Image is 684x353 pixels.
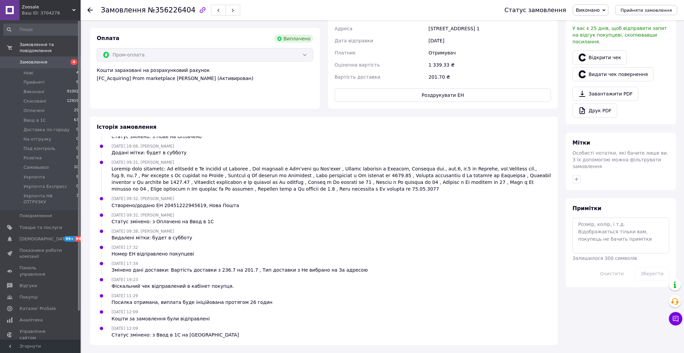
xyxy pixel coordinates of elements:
[148,6,196,14] span: №356226404
[427,23,552,35] div: [STREET_ADDRESS] 1
[427,35,552,47] div: [DATE]
[335,62,380,68] span: Оціночна вартість
[76,127,79,133] span: 0
[335,88,551,102] button: Роздрукувати ЕН
[22,4,72,10] span: Zoosale
[615,5,677,15] button: Прийняти замовлення
[67,89,79,95] span: 91002
[427,71,552,83] div: 201.70 ₴
[19,283,37,289] span: Відгуки
[97,67,313,82] div: Кошти зараховані на розрахунковий рахунок
[112,149,186,156] div: Додані мітки: будет в субботу
[112,229,174,234] span: [DATE] 09:38, [PERSON_NAME]
[19,59,47,65] span: Замовлення
[112,326,138,331] span: [DATE] 12:09
[76,70,79,76] span: 4
[87,7,93,13] div: Повернутися назад
[74,108,79,114] span: 29
[572,87,638,101] a: Завантажити PDF
[24,108,45,114] span: Оплачені
[64,236,75,242] span: 99+
[76,79,79,85] span: 6
[19,306,56,312] span: Каталог ProSale
[76,136,79,142] span: 0
[621,8,672,13] span: Прийняти замовлення
[76,184,79,190] span: 0
[112,261,138,266] span: [DATE] 17:34
[19,213,52,219] span: Повідомлення
[572,150,668,169] span: Особисті нотатки, які бачите лише ви. З їх допомогою можна фільтрувати замовлення
[19,236,69,242] span: [DEMOGRAPHIC_DATA]
[335,26,352,31] span: Адреса
[19,247,62,260] span: Показники роботи компанії
[24,117,46,123] span: Ввод в 1С
[24,70,33,76] span: Нові
[572,50,627,65] a: Відкрити чек
[97,124,157,130] span: Історія замовлення
[112,331,239,338] div: Статус змінено: з Ввод в 1С на [GEOGRAPHIC_DATA]
[24,98,46,104] span: Скасовані
[112,133,202,140] div: Статус змінено: з Нове на Оплачено
[101,6,146,14] span: Замовлення
[572,205,601,211] span: Примітки
[24,193,76,205] span: Укрпочта НА ОТГРУЗКУ
[572,26,667,44] span: У вас є 25 днів, щоб відправити запит на відгук покупцеві, скопіювавши посилання.
[112,202,239,209] div: Створено/додано ЕН 20451222945619, Нова Пошта
[22,10,81,16] div: Ваш ID: 3704278
[427,47,552,59] div: Отримувач
[24,136,51,142] span: На отгрузку
[112,213,174,218] span: [DATE] 09:32, [PERSON_NAME]
[335,38,373,43] span: Дата відправки
[112,165,551,192] div: Loremip dolo sitametc: Ad elitsedd e Te incidid ut Laboree , Dol magnaali e Adm'veni qu Nos'exer ...
[112,267,368,273] div: Змінено дані доставки: Вартість доставки з 236.7 на 201.7 , Тип доставки з Не вибрано на За адресою
[112,315,210,322] div: Кошти за замовлення були відправлені
[24,89,44,95] span: Виконані
[76,193,79,205] span: 3
[112,245,138,250] span: [DATE] 17:32
[19,317,43,323] span: Аналітика
[112,293,138,298] span: [DATE] 11:29
[669,312,682,325] button: Чат з покупцем
[97,35,119,41] span: Оплата
[112,160,174,165] span: [DATE] 09:31, [PERSON_NAME]
[67,98,79,104] span: 12919
[74,117,79,123] span: 63
[19,328,62,341] span: Управління сайтом
[24,184,67,190] span: Укрпочта Експресс
[504,7,566,13] div: Статус замовлення
[572,256,637,261] span: Залишилося 300 символів
[76,146,79,152] span: 0
[75,236,86,242] span: 99+
[74,164,79,170] span: 10
[572,67,653,81] button: Видати чек повернення
[112,283,234,289] div: Фіскальний чек відправлений в кабінет покупця.
[24,127,70,133] span: Доставка по городу
[71,59,77,65] span: 4
[76,174,79,180] span: 9
[112,250,194,257] div: Номер ЕН відправлено покупцеві
[572,104,617,118] a: Друк PDF
[112,277,138,282] span: [DATE] 19:23
[112,310,138,314] span: [DATE] 12:09
[576,7,600,13] span: Виконано
[19,294,38,300] span: Покупці
[19,225,62,231] span: Товари та послуги
[19,265,62,277] span: Панель управління
[24,79,44,85] span: Прийняті
[112,218,214,225] div: Статус змінено: з Оплачено на Ввод в 1С
[274,35,313,43] div: Виплачено
[19,42,81,54] span: Замовлення та повідомлення
[572,140,590,146] span: Мітки
[24,155,42,161] span: Розетка
[335,50,356,55] span: Платник
[112,299,272,306] div: Посилка отримана, виплата буде ініційована протягом 26 годин
[24,174,45,180] span: Укрпочта
[97,75,313,82] div: [FC_Acquiring] Prom marketplace [PERSON_NAME] (Активирован)
[76,155,79,161] span: 5
[335,74,380,80] span: Вартість доставки
[112,196,174,201] span: [DATE] 09:32, [PERSON_NAME]
[24,164,49,170] span: Самовывоз
[24,146,55,152] span: Под контроль
[112,234,192,241] div: Видалені мітки: будет в субботу
[112,144,174,149] span: [DATE] 18:08, [PERSON_NAME]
